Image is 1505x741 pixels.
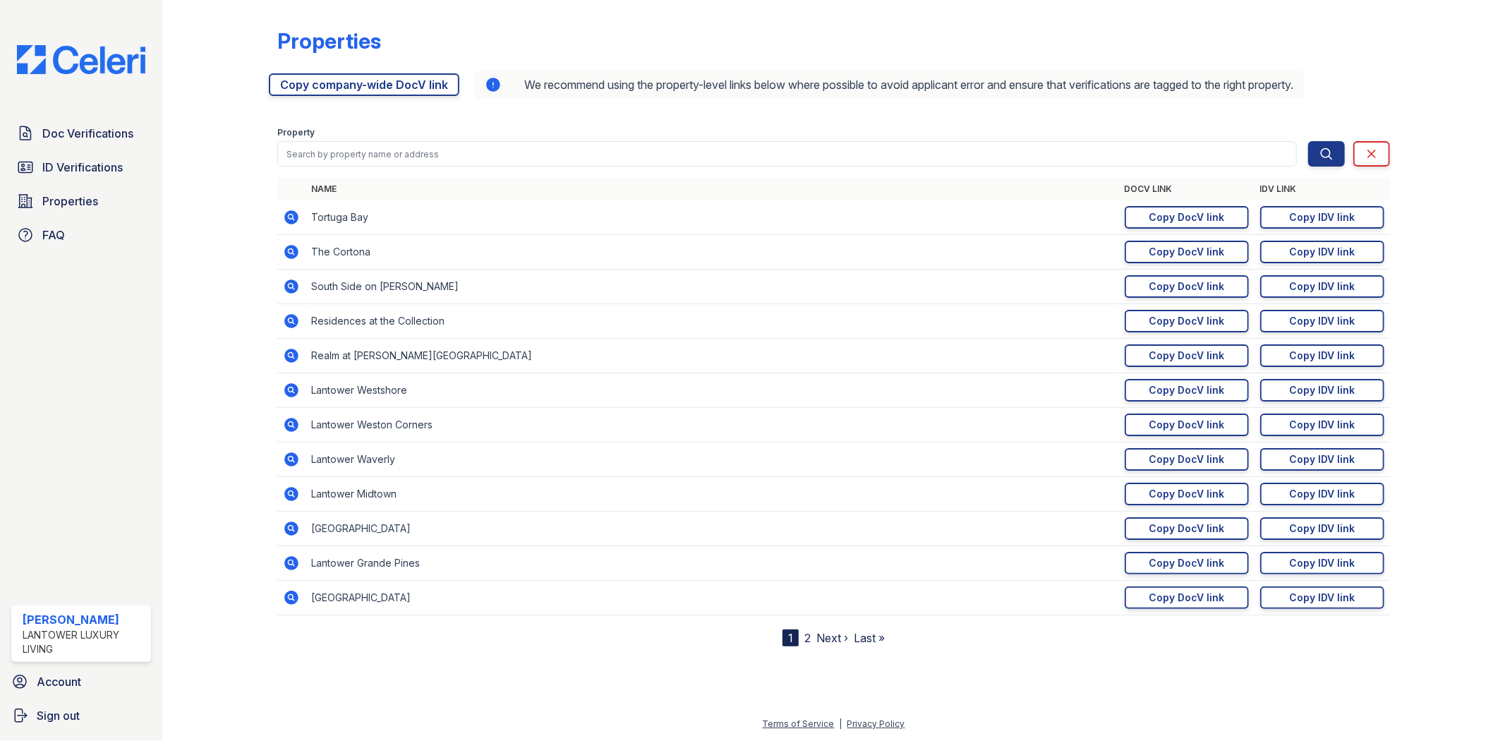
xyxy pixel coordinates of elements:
[1125,517,1249,540] a: Copy DocV link
[1125,275,1249,298] a: Copy DocV link
[306,408,1118,442] td: Lantower Weston Corners
[1255,178,1390,200] th: IDV Link
[782,629,799,646] div: 1
[1289,245,1355,259] div: Copy IDV link
[37,707,80,724] span: Sign out
[6,668,157,696] a: Account
[1125,379,1249,402] a: Copy DocV link
[847,718,905,729] a: Privacy Policy
[42,125,133,142] span: Doc Verifications
[6,45,157,74] img: CE_Logo_Blue-a8612792a0a2168367f1c8372b55b34899dd931a85d93a1a3d3e32e68fde9ad4.png
[306,512,1118,546] td: [GEOGRAPHIC_DATA]
[1260,379,1384,402] a: Copy IDV link
[277,141,1296,167] input: Search by property name or address
[42,193,98,210] span: Properties
[1289,487,1355,501] div: Copy IDV link
[1260,275,1384,298] a: Copy IDV link
[1260,448,1384,471] a: Copy IDV link
[1125,552,1249,574] a: Copy DocV link
[1260,206,1384,229] a: Copy IDV link
[1260,586,1384,609] a: Copy IDV link
[37,673,81,690] span: Account
[1119,178,1255,200] th: DocV Link
[1125,344,1249,367] a: Copy DocV link
[1125,448,1249,471] a: Copy DocV link
[1289,452,1355,466] div: Copy IDV link
[816,631,848,645] a: Next ›
[1260,517,1384,540] a: Copy IDV link
[1260,310,1384,332] a: Copy IDV link
[1289,591,1355,605] div: Copy IDV link
[11,153,151,181] a: ID Verifications
[840,718,842,729] div: |
[277,28,381,54] div: Properties
[1149,245,1224,259] div: Copy DocV link
[1149,349,1224,363] div: Copy DocV link
[1125,310,1249,332] a: Copy DocV link
[306,581,1118,615] td: [GEOGRAPHIC_DATA]
[306,270,1118,304] td: South Side on [PERSON_NAME]
[306,178,1118,200] th: Name
[1289,279,1355,294] div: Copy IDV link
[1149,418,1224,432] div: Copy DocV link
[306,200,1118,235] td: Tortuga Bay
[11,221,151,249] a: FAQ
[1149,383,1224,397] div: Copy DocV link
[23,628,145,656] div: Lantower Luxury Living
[1149,452,1224,466] div: Copy DocV link
[1260,414,1384,436] a: Copy IDV link
[1149,522,1224,536] div: Copy DocV link
[1149,210,1224,224] div: Copy DocV link
[1289,210,1355,224] div: Copy IDV link
[1289,383,1355,397] div: Copy IDV link
[1125,206,1249,229] a: Copy DocV link
[23,611,145,628] div: [PERSON_NAME]
[6,701,157,730] a: Sign out
[1149,556,1224,570] div: Copy DocV link
[1289,556,1355,570] div: Copy IDV link
[1260,483,1384,505] a: Copy IDV link
[1289,314,1355,328] div: Copy IDV link
[306,304,1118,339] td: Residences at the Collection
[473,71,1305,99] div: We recommend using the property-level links below where possible to avoid applicant error and ens...
[306,546,1118,581] td: Lantower Grande Pines
[1289,418,1355,432] div: Copy IDV link
[1149,314,1224,328] div: Copy DocV link
[1149,487,1224,501] div: Copy DocV link
[1260,344,1384,367] a: Copy IDV link
[11,119,151,147] a: Doc Verifications
[1149,591,1224,605] div: Copy DocV link
[1149,279,1224,294] div: Copy DocV link
[11,187,151,215] a: Properties
[269,73,459,96] a: Copy company-wide DocV link
[306,442,1118,477] td: Lantower Waverly
[854,631,885,645] a: Last »
[277,127,315,138] label: Property
[1125,414,1249,436] a: Copy DocV link
[1125,241,1249,263] a: Copy DocV link
[306,235,1118,270] td: The Cortona
[1125,483,1249,505] a: Copy DocV link
[763,718,835,729] a: Terms of Service
[1289,349,1355,363] div: Copy IDV link
[306,373,1118,408] td: Lantower Westshore
[1260,552,1384,574] a: Copy IDV link
[42,159,123,176] span: ID Verifications
[306,339,1118,373] td: Realm at [PERSON_NAME][GEOGRAPHIC_DATA]
[42,227,65,243] span: FAQ
[804,631,811,645] a: 2
[1260,241,1384,263] a: Copy IDV link
[1289,522,1355,536] div: Copy IDV link
[306,477,1118,512] td: Lantower Midtown
[1125,586,1249,609] a: Copy DocV link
